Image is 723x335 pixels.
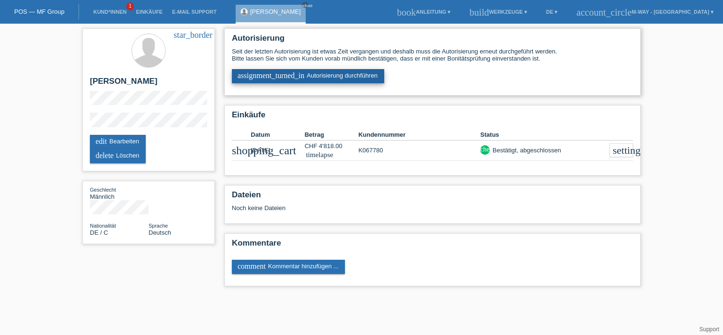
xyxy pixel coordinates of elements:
[232,260,345,274] a: commentKommentar hinzufügen ...
[90,77,207,91] h2: [PERSON_NAME]
[305,129,359,141] th: Betrag
[232,48,633,62] div: Seit der letzten Autorisierung ist etwas Zeit vergangen und deshalb muss die Autorisierung erneut...
[90,149,146,163] a: deleteLöschen
[572,9,718,15] a: account_circlem-way - [GEOGRAPHIC_DATA] ▾
[397,8,416,17] i: book
[232,110,633,124] h2: Einkäufe
[232,145,296,156] i: POSP00026852
[302,2,309,8] a: close
[232,204,521,212] div: Noch keine Dateien
[88,9,131,15] a: Kund*innen
[469,8,489,17] i: build
[96,152,114,159] i: delete
[131,9,167,15] a: Einkäufe
[90,187,116,193] span: Geschlecht
[238,263,266,270] i: comment
[303,3,313,8] i: close
[126,2,134,10] span: 1
[613,145,644,156] i: settings
[490,145,561,155] div: Bestätigt, abgeschlossen
[392,9,455,15] a: bookAnleitung ▾
[14,8,64,15] a: POS — MF Group
[90,223,116,229] span: Nationalität
[149,229,171,236] span: Deutsch
[306,151,333,159] i: Fixe Raten (24 Raten)
[96,138,107,145] i: edit
[251,129,305,141] th: Datum
[358,141,480,161] td: K067780
[232,238,633,253] h2: Kommentare
[480,146,496,153] i: check
[238,72,304,79] i: assignment_turned_in
[90,186,149,200] div: Männlich
[699,326,719,333] a: Support
[232,34,633,48] h2: Autorisierung
[250,8,301,15] a: [PERSON_NAME]
[576,8,632,17] i: account_circle
[149,223,168,229] span: Sprache
[480,129,609,141] th: Status
[465,9,532,15] a: buildWerkzeuge ▾
[305,141,359,161] td: CHF 4'818.00
[251,141,305,161] td: [DATE]
[90,135,146,149] a: editBearbeiten
[358,129,480,141] th: Kundennummer
[232,190,633,204] h2: Dateien
[541,9,562,15] a: DE ▾
[232,69,384,83] a: assignment_turned_inAutorisierung durchführen
[174,31,212,39] a: star_border
[90,229,108,236] span: Deutschland / C / 01.09.2005
[168,9,221,15] a: E-Mail Support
